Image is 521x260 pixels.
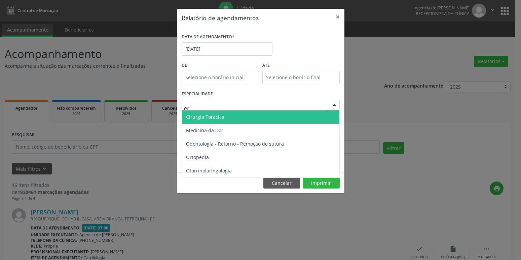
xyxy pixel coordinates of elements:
label: De [182,60,259,71]
input: Selecione o horário final [262,71,340,84]
input: Selecione o horário inicial [182,71,259,84]
button: Close [331,9,344,25]
input: Selecione uma data ou intervalo [182,42,272,56]
label: ATÉ [262,60,340,71]
button: Imprimir [303,177,340,189]
label: DATA DE AGENDAMENTO [182,32,234,42]
input: Seleciona uma especialidade [184,101,326,115]
span: Odontologia - Retorno - Remoção de sutura [186,141,284,147]
button: Cancelar [263,177,300,189]
span: Otorrinolaringologia [186,167,232,174]
span: Medicina da Dor [186,127,223,134]
label: ESPECIALIDADE [182,89,213,99]
span: Ortopedia [186,154,209,160]
h5: Relatório de agendamentos [182,13,259,22]
span: Cirurgia Toracica [186,114,224,120]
